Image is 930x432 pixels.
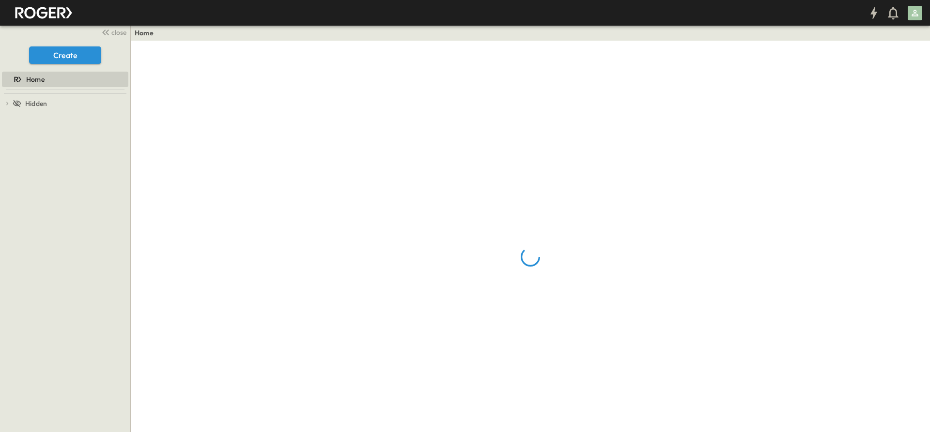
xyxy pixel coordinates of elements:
[135,28,154,38] a: Home
[135,28,159,38] nav: breadcrumbs
[97,25,128,39] button: close
[111,28,126,37] span: close
[29,46,101,64] button: Create
[25,99,47,108] span: Hidden
[2,73,126,86] a: Home
[26,74,45,84] span: Home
